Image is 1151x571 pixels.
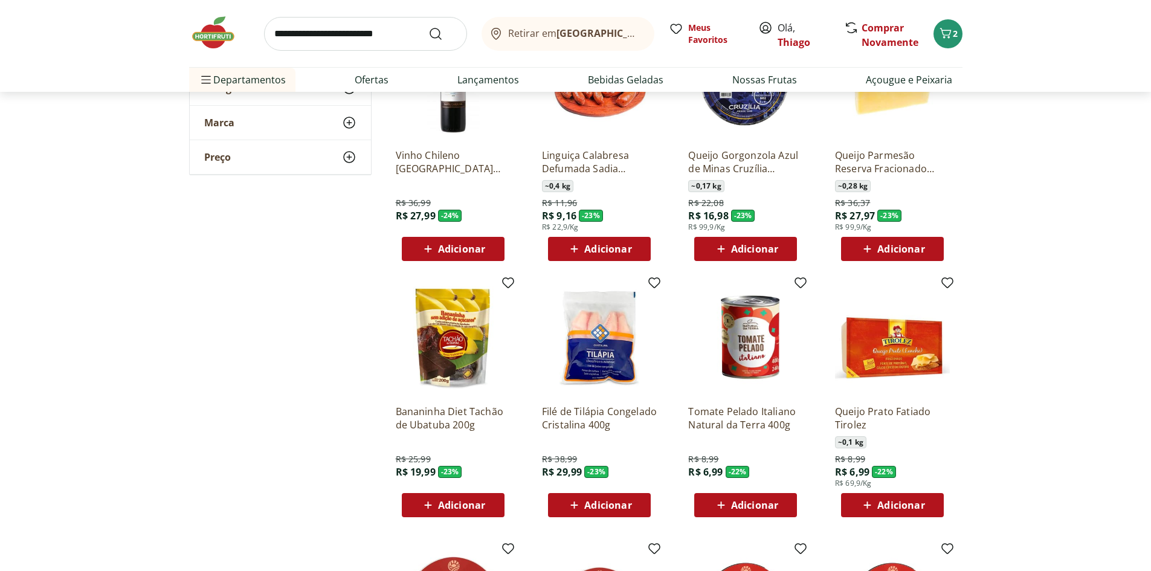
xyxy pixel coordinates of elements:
[402,237,505,261] button: Adicionar
[866,73,952,87] a: Açougue e Peixaria
[835,280,950,395] img: Queijo Prato Fatiado Tirolez
[877,500,924,510] span: Adicionar
[556,27,760,40] b: [GEOGRAPHIC_DATA]/[GEOGRAPHIC_DATA]
[428,27,457,41] button: Submit Search
[584,500,631,510] span: Adicionar
[731,500,778,510] span: Adicionar
[835,209,875,222] span: R$ 27,97
[862,21,918,49] a: Comprar Novamente
[835,222,872,232] span: R$ 99,9/Kg
[542,209,576,222] span: R$ 9,16
[877,244,924,254] span: Adicionar
[548,493,651,517] button: Adicionar
[396,453,431,465] span: R$ 25,99
[204,151,231,163] span: Preço
[688,209,728,222] span: R$ 16,98
[726,466,750,478] span: - 22 %
[688,465,723,479] span: R$ 6,99
[396,405,511,431] a: Bananinha Diet Tachão de Ubatuba 200g
[542,465,582,479] span: R$ 29,99
[688,22,744,46] span: Meus Favoritos
[688,453,718,465] span: R$ 8,99
[402,493,505,517] button: Adicionar
[688,180,724,192] span: ~ 0,17 kg
[190,140,371,174] button: Preço
[438,466,462,478] span: - 23 %
[778,21,831,50] span: Olá,
[396,209,436,222] span: R$ 27,99
[669,22,744,46] a: Meus Favoritos
[835,479,872,488] span: R$ 69,9/Kg
[933,19,962,48] button: Carrinho
[542,149,657,175] a: Linguiça Calabresa Defumada Sadia Perdigão
[204,117,234,129] span: Marca
[835,180,871,192] span: ~ 0,28 kg
[835,405,950,431] a: Queijo Prato Fatiado Tirolez
[835,465,869,479] span: R$ 6,99
[482,17,654,51] button: Retirar em[GEOGRAPHIC_DATA]/[GEOGRAPHIC_DATA]
[872,466,896,478] span: - 22 %
[688,280,803,395] img: Tomate Pelado Italiano Natural da Terra 400g
[588,73,663,87] a: Bebidas Geladas
[731,210,755,222] span: - 23 %
[190,106,371,140] button: Marca
[694,237,797,261] button: Adicionar
[835,149,950,175] a: Queijo Parmesão Reserva Fracionado [GEOGRAPHIC_DATA]
[542,197,577,209] span: R$ 11,96
[457,73,519,87] a: Lançamentos
[189,15,250,51] img: Hortifruti
[542,453,577,465] span: R$ 38,99
[542,405,657,431] a: Filé de Tilápia Congelado Cristalina 400g
[438,210,462,222] span: - 24 %
[841,493,944,517] button: Adicionar
[694,493,797,517] button: Adicionar
[877,210,901,222] span: - 23 %
[688,149,803,175] a: Queijo Gorgonzola Azul de Minas Cruzília Unidade
[199,65,213,94] button: Menu
[584,244,631,254] span: Adicionar
[584,466,608,478] span: - 23 %
[508,28,642,39] span: Retirar em
[688,222,725,232] span: R$ 99,9/Kg
[688,405,803,431] a: Tomate Pelado Italiano Natural da Terra 400g
[548,237,651,261] button: Adicionar
[396,149,511,175] a: Vinho Chileno [GEOGRAPHIC_DATA] Malbec 750ml
[438,500,485,510] span: Adicionar
[731,244,778,254] span: Adicionar
[841,237,944,261] button: Adicionar
[438,244,485,254] span: Adicionar
[396,197,431,209] span: R$ 36,99
[542,180,573,192] span: ~ 0,4 kg
[579,210,603,222] span: - 23 %
[835,436,866,448] span: ~ 0,1 kg
[732,73,797,87] a: Nossas Frutas
[835,453,865,465] span: R$ 8,99
[396,280,511,395] img: Bananinha Diet Tachão de Ubatuba 200g
[542,222,579,232] span: R$ 22,9/Kg
[953,28,958,39] span: 2
[396,465,436,479] span: R$ 19,99
[778,36,810,49] a: Thiago
[199,65,286,94] span: Departamentos
[264,17,467,51] input: search
[835,197,870,209] span: R$ 36,37
[355,73,389,87] a: Ofertas
[542,280,657,395] img: Filé de Tilápia Congelado Cristalina 400g
[688,197,723,209] span: R$ 22,08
